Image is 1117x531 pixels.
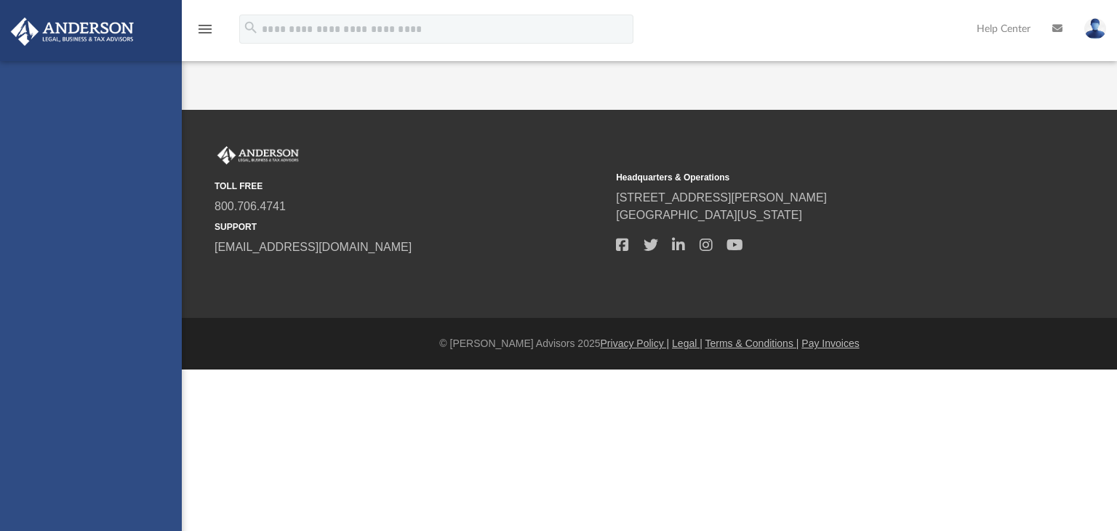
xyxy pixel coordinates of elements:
[601,338,670,349] a: Privacy Policy |
[215,200,286,212] a: 800.706.4741
[616,191,827,204] a: [STREET_ADDRESS][PERSON_NAME]
[1084,18,1106,39] img: User Pic
[672,338,702,349] a: Legal |
[616,171,1007,184] small: Headquarters & Operations
[801,338,859,349] a: Pay Invoices
[215,241,412,253] a: [EMAIL_ADDRESS][DOMAIN_NAME]
[215,220,606,233] small: SUPPORT
[215,146,302,165] img: Anderson Advisors Platinum Portal
[7,17,138,46] img: Anderson Advisors Platinum Portal
[215,180,606,193] small: TOLL FREE
[196,20,214,38] i: menu
[616,209,802,221] a: [GEOGRAPHIC_DATA][US_STATE]
[182,336,1117,351] div: © [PERSON_NAME] Advisors 2025
[705,338,799,349] a: Terms & Conditions |
[196,28,214,38] a: menu
[243,20,259,36] i: search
